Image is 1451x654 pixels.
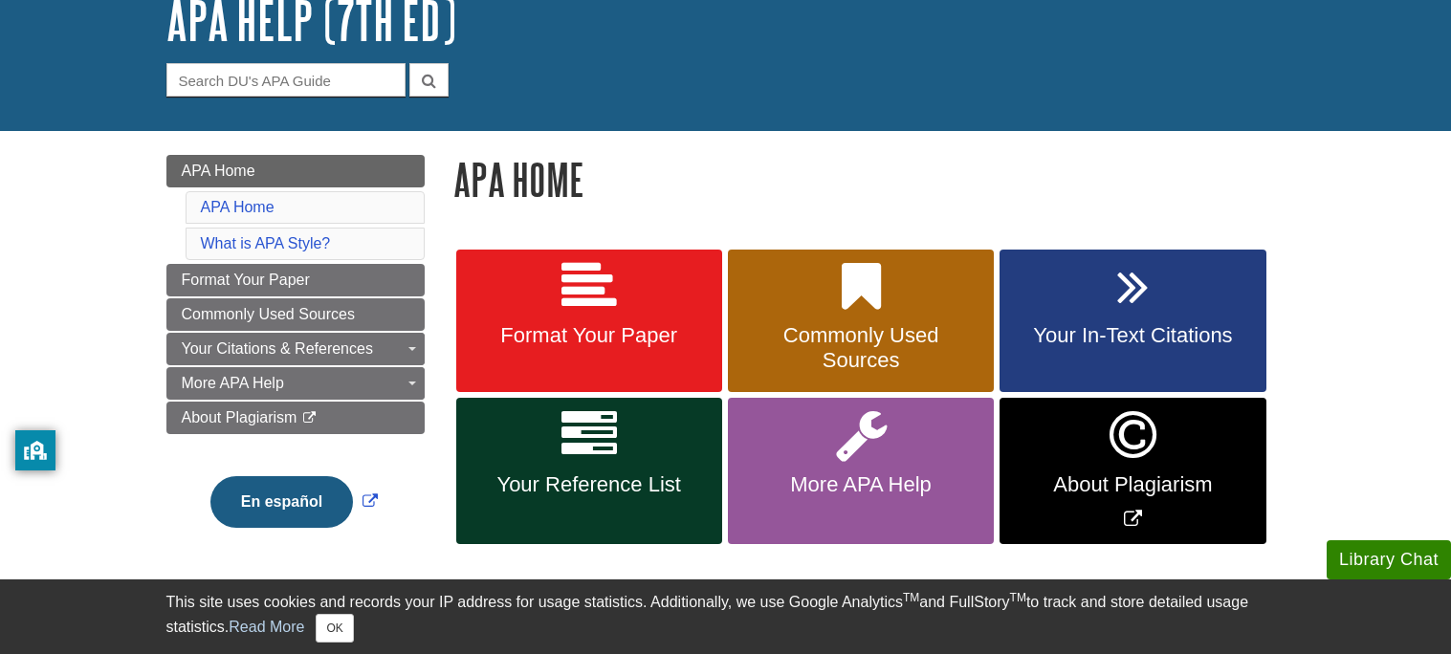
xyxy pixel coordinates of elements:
[471,472,708,497] span: Your Reference List
[1000,398,1265,544] a: Link opens in new window
[166,367,425,400] a: More APA Help
[742,323,979,373] span: Commonly Used Sources
[316,614,353,643] button: Close
[456,250,722,393] a: Format Your Paper
[301,412,318,425] i: This link opens in a new window
[182,163,255,179] span: APA Home
[15,430,55,470] button: privacy banner
[728,398,994,544] a: More APA Help
[166,298,425,331] a: Commonly Used Sources
[456,398,722,544] a: Your Reference List
[182,306,355,322] span: Commonly Used Sources
[201,235,331,251] a: What is APA Style?
[453,155,1286,204] h1: APA Home
[1000,250,1265,393] a: Your In-Text Citations
[182,340,373,357] span: Your Citations & References
[166,63,406,97] input: Search DU's APA Guide
[1327,540,1451,579] button: Library Chat
[166,402,425,434] a: About Plagiarism
[742,472,979,497] span: More APA Help
[229,619,304,635] a: Read More
[166,591,1286,643] div: This site uses cookies and records your IP address for usage statistics. Additionally, we use Goo...
[728,250,994,393] a: Commonly Used Sources
[166,264,425,296] a: Format Your Paper
[210,476,353,528] button: En español
[903,591,919,604] sup: TM
[471,323,708,348] span: Format Your Paper
[166,333,425,365] a: Your Citations & References
[182,375,284,391] span: More APA Help
[1010,591,1026,604] sup: TM
[1014,323,1251,348] span: Your In-Text Citations
[182,272,310,288] span: Format Your Paper
[166,155,425,187] a: APA Home
[166,155,425,560] div: Guide Page Menu
[1014,472,1251,497] span: About Plagiarism
[201,199,275,215] a: APA Home
[182,409,297,425] span: About Plagiarism
[206,493,383,510] a: Link opens in new window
